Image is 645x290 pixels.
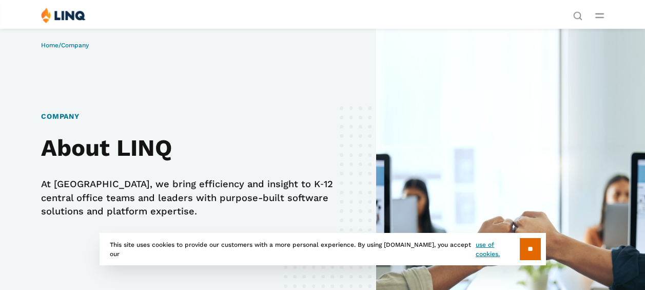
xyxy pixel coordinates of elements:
[595,10,604,21] button: Open Main Menu
[41,42,58,49] a: Home
[573,10,582,20] button: Open Search Bar
[573,7,582,20] nav: Utility Navigation
[61,42,89,49] span: Company
[41,111,335,122] h1: Company
[41,135,335,161] h2: About LINQ
[41,7,86,23] img: LINQ | K‑12 Software
[100,233,546,265] div: This site uses cookies to provide our customers with a more personal experience. By using [DOMAIN...
[476,240,519,259] a: use of cookies.
[41,42,89,49] span: /
[41,177,335,218] p: At [GEOGRAPHIC_DATA], we bring efficiency and insight to K‑12 central office teams and leaders wi...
